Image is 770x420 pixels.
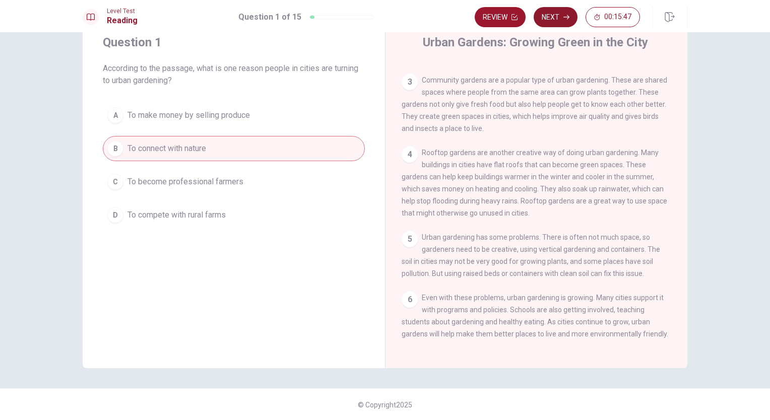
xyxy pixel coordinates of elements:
div: 3 [402,74,418,90]
div: 5 [402,231,418,247]
button: DTo compete with rural farms [103,202,365,228]
div: D [107,207,123,223]
div: A [107,107,123,123]
h4: Urban Gardens: Growing Green in the City [423,34,648,50]
h1: Question 1 of 15 [238,11,301,23]
button: 00:15:47 [586,7,640,27]
button: ATo make money by selling produce [103,103,365,128]
span: Urban gardening has some problems. There is often not much space, so gardeners need to be creativ... [402,233,660,277]
span: According to the passage, what is one reason people in cities are turning to urban gardening? [103,62,365,87]
span: Rooftop gardens are another creative way of doing urban gardening. Many buildings in cities have ... [402,149,667,217]
h4: Question 1 [103,34,365,50]
div: B [107,141,123,157]
span: Even with these problems, urban gardening is growing. Many cities support it with programs and po... [402,294,668,338]
div: C [107,174,123,190]
span: To connect with nature [127,143,206,155]
span: 00:15:47 [604,13,631,21]
div: 4 [402,147,418,163]
button: Next [534,7,577,27]
span: To compete with rural farms [127,209,226,221]
span: © Copyright 2025 [358,401,412,409]
button: CTo become professional farmers [103,169,365,194]
button: BTo connect with nature [103,136,365,161]
h1: Reading [107,15,138,27]
div: 6 [402,292,418,308]
span: To make money by selling produce [127,109,250,121]
span: To become professional farmers [127,176,243,188]
span: Level Test [107,8,138,15]
span: Community gardens are a popular type of urban gardening. These are shared spaces where people fro... [402,76,667,132]
button: Review [475,7,526,27]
